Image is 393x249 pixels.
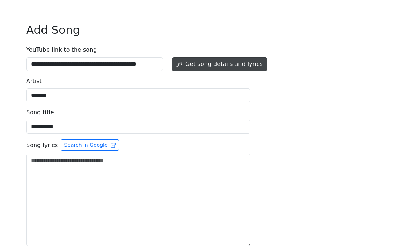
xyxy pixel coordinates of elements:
button: Song lyrics [61,139,119,151]
label: Song title [26,108,54,117]
label: Song lyrics [26,139,367,151]
button: Get song details and lyrics [172,57,267,71]
h2: Add Song [26,23,367,37]
label: YouTube link to the song [26,46,97,54]
label: Artist [26,77,42,86]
